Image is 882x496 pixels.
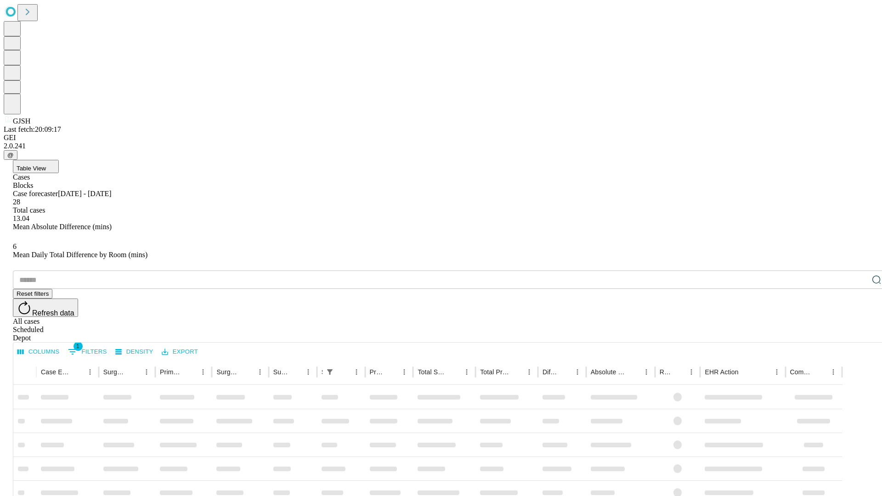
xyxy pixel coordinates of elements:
div: Resolved in EHR [660,368,672,376]
div: Primary Service [160,368,183,376]
span: Table View [17,165,46,172]
button: Show filters [323,366,336,378]
button: Sort [510,366,523,378]
button: Select columns [15,345,62,359]
button: Menu [827,366,840,378]
button: Table View [13,160,59,173]
button: Sort [385,366,398,378]
button: Sort [289,366,302,378]
button: Sort [337,366,350,378]
button: Menu [398,366,411,378]
button: Sort [71,366,84,378]
div: Case Epic Id [41,368,70,376]
button: Reset filters [13,289,52,299]
button: Menu [197,366,209,378]
button: @ [4,150,17,160]
button: Menu [140,366,153,378]
span: 6 [13,242,17,250]
span: Mean Daily Total Difference by Room (mins) [13,251,147,259]
button: Sort [241,366,254,378]
div: 1 active filter [323,366,336,378]
button: Sort [127,366,140,378]
span: Total cases [13,206,45,214]
button: Sort [184,366,197,378]
button: Refresh data [13,299,78,317]
span: [DATE] - [DATE] [58,190,111,197]
div: Predicted In Room Duration [370,368,384,376]
div: Total Scheduled Duration [418,368,447,376]
button: Menu [254,366,266,378]
button: Menu [302,366,315,378]
button: Show filters [66,344,109,359]
button: Menu [523,366,536,378]
span: Mean Absolute Difference (mins) [13,223,112,231]
button: Export [159,345,200,359]
div: Total Predicted Duration [480,368,509,376]
div: Comments [790,368,813,376]
div: Difference [543,368,557,376]
div: 2.0.241 [4,142,878,150]
span: Last fetch: 20:09:17 [4,125,61,133]
span: 1 [73,342,83,351]
button: Sort [740,366,752,378]
button: Sort [672,366,685,378]
span: 13.04 [13,214,29,222]
div: Surgeon Name [103,368,126,376]
button: Menu [770,366,783,378]
button: Menu [571,366,584,378]
div: Surgery Name [216,368,239,376]
button: Menu [350,366,363,378]
div: Absolute Difference [591,368,626,376]
button: Sort [627,366,640,378]
div: GEI [4,134,878,142]
span: @ [7,152,14,158]
button: Sort [447,366,460,378]
button: Menu [685,366,698,378]
button: Sort [814,366,827,378]
span: GJSH [13,117,30,125]
span: Refresh data [32,309,74,317]
span: Reset filters [17,290,49,297]
button: Menu [640,366,653,378]
span: Case forecaster [13,190,58,197]
div: Surgery Date [273,368,288,376]
div: EHR Action [705,368,738,376]
button: Sort [558,366,571,378]
button: Density [113,345,156,359]
button: Menu [460,366,473,378]
span: 28 [13,198,20,206]
button: Menu [84,366,96,378]
div: Scheduled In Room Duration [322,368,322,376]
